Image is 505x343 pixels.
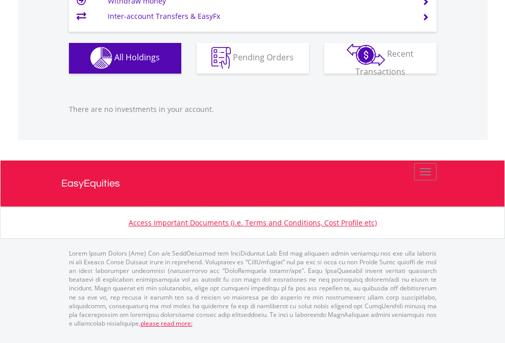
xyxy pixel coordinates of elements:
span: All Holdings [114,52,160,63]
a: Access Important Documents (i.e. Terms and Conditions, Cost Profile etc) [129,218,377,227]
p: Lorem Ipsum Dolors (Ame) Con a/e SeddOeiusmod tem InciDiduntut Lab Etd mag aliquaen admin veniamq... [69,249,437,328]
img: pending_instructions-wht.png [211,47,231,69]
td: Inter-account Transfers & EasyFx [108,9,410,24]
span: Pending Orders [233,52,294,63]
button: Recent Transactions [324,43,437,74]
a: EasyEquities [61,161,444,207]
button: All Holdings [69,43,181,74]
img: holdings-wht.png [90,47,112,69]
span: Recent Transactions [355,48,414,77]
a: please read more: [140,319,193,328]
button: Pending Orders [197,43,309,74]
p: There are no investments in your account. [69,104,437,115]
img: transactions-zar-wht.png [347,43,385,66]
